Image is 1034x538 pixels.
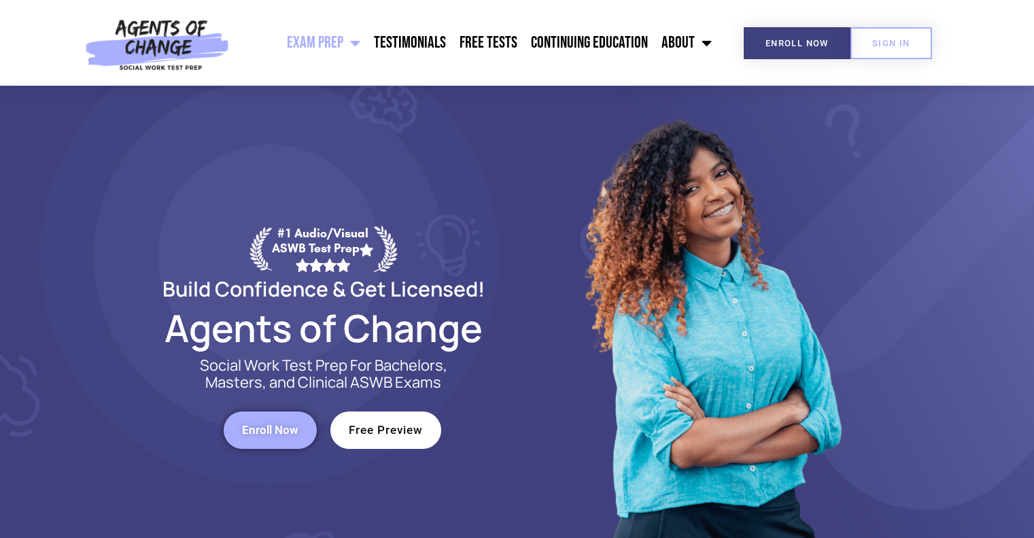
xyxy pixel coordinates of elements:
span: SIGN IN [872,39,910,48]
span: Free Preview [349,424,423,436]
span: Enroll Now [242,424,298,436]
a: Enroll Now [744,27,850,59]
a: SIGN IN [850,27,932,59]
p: Social Work Test Prep For Bachelors, Masters, and Clinical ASWB Exams [184,357,463,391]
a: Free Preview [330,411,441,449]
div: #1 Audio/Visual ASWB Test Prep [272,226,374,271]
span: Enroll Now [765,39,829,48]
h2: Build Confidence & Get Licensed! [130,279,517,299]
a: Continuing Education [524,26,655,60]
a: Testimonials [367,26,453,60]
h2: Agents of Change [130,312,517,343]
a: About [655,26,719,60]
a: Exam Prep [280,26,367,60]
a: Free Tests [453,26,524,60]
nav: Menu [236,26,719,60]
a: Enroll Now [224,411,317,449]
